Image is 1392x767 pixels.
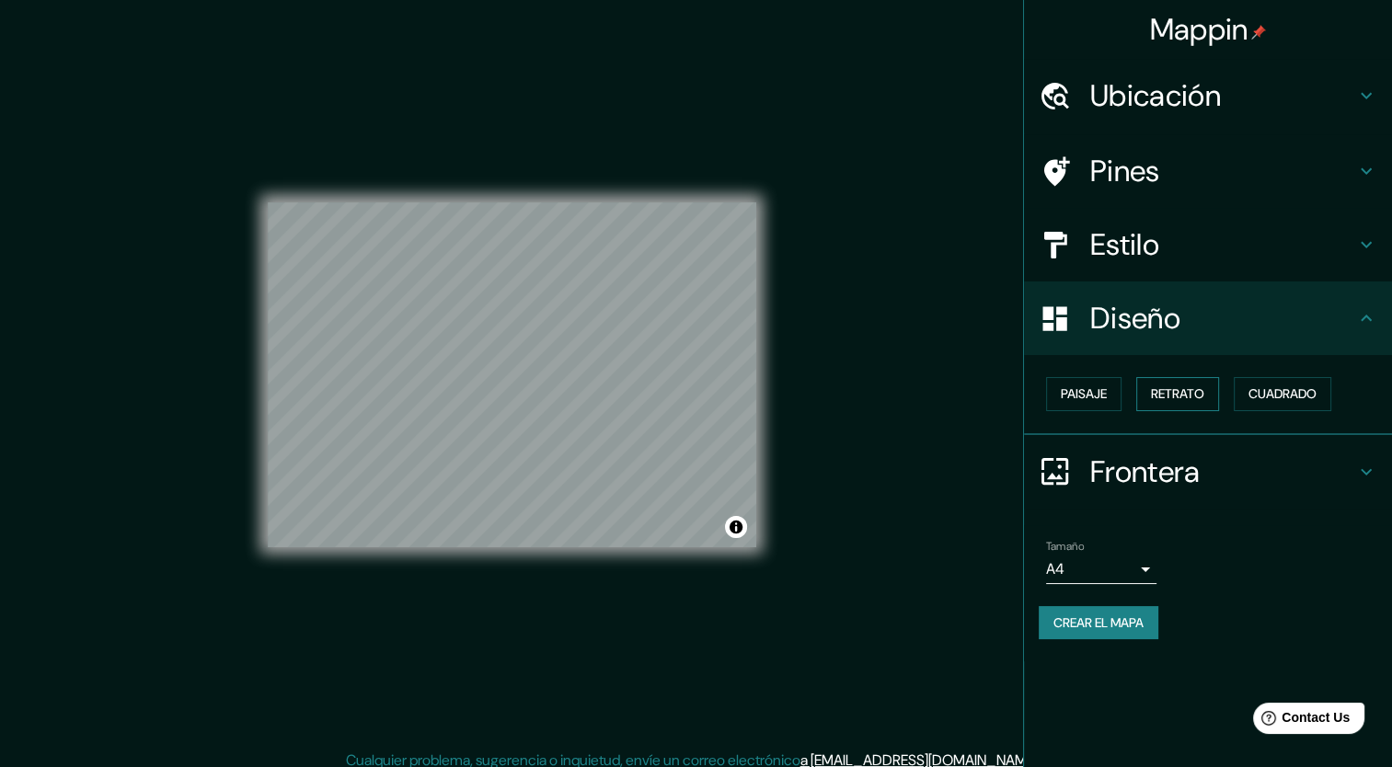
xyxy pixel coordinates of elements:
[1039,606,1158,640] button: Crear el mapa
[1090,77,1355,114] h4: Ubicación
[1024,134,1392,208] div: Pines
[1024,281,1392,355] div: Diseño
[725,516,747,538] button: Alternar atribución
[1053,612,1144,635] font: Crear el mapa
[1251,25,1266,40] img: pin-icon.png
[1234,377,1331,411] button: Cuadrado
[1024,59,1392,132] div: Ubicación
[1150,10,1248,49] font: Mappin
[1046,555,1156,584] div: A4
[1024,208,1392,281] div: Estilo
[1248,383,1317,406] font: Cuadrado
[1046,377,1122,411] button: Paisaje
[1090,453,1355,490] h4: Frontera
[1090,153,1355,189] h4: Pines
[1046,538,1084,554] label: Tamaño
[1228,695,1372,747] iframe: Help widget launcher
[1024,435,1392,509] div: Frontera
[1061,383,1107,406] font: Paisaje
[1090,226,1355,263] h4: Estilo
[1090,300,1355,337] h4: Diseño
[1136,377,1219,411] button: Retrato
[268,202,756,547] canvas: Mapa
[1151,383,1204,406] font: Retrato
